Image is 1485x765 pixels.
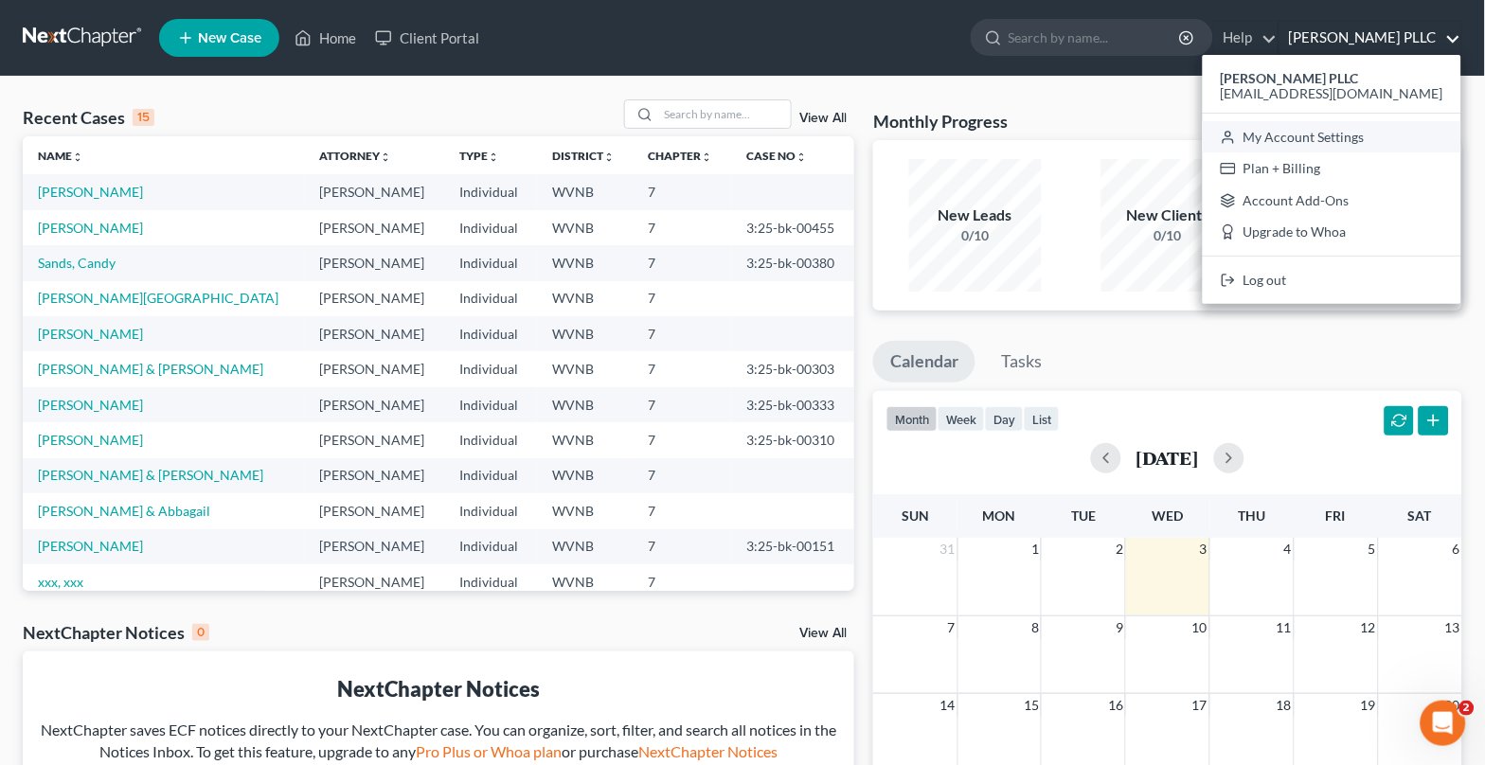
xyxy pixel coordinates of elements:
td: 7 [634,564,732,599]
td: [PERSON_NAME] [304,210,444,245]
td: Individual [444,387,537,422]
td: 7 [634,174,732,209]
a: Calendar [873,341,975,382]
span: Sat [1408,507,1432,524]
td: 7 [634,281,732,316]
td: WVNB [537,174,634,209]
span: 6 [1451,538,1462,560]
a: My Account Settings [1203,121,1461,153]
div: [PERSON_NAME] PLLC [1203,55,1461,304]
td: 7 [634,387,732,422]
i: unfold_more [702,151,713,163]
td: 3:25-bk-00303 [732,351,855,386]
a: [PERSON_NAME] [38,397,143,413]
span: Thu [1238,507,1265,524]
span: Fri [1326,507,1346,524]
td: [PERSON_NAME] [304,387,444,422]
a: Attorneyunfold_more [319,149,391,163]
div: 15 [133,109,154,126]
a: xxx, xxx [38,574,83,590]
td: WVNB [537,387,634,422]
td: 7 [634,210,732,245]
div: New Clients [1101,205,1234,226]
a: Home [285,21,366,55]
td: [PERSON_NAME] [304,281,444,316]
a: Tasks [984,341,1059,382]
a: Pro Plus or Whoa plan [416,742,562,760]
td: [PERSON_NAME] [304,564,444,599]
a: Client Portal [366,21,489,55]
td: WVNB [537,316,634,351]
td: Individual [444,493,537,528]
span: 20 [1443,694,1462,717]
td: [PERSON_NAME] [304,493,444,528]
div: Recent Cases [23,106,154,129]
span: 9 [1114,616,1125,639]
td: 7 [634,493,732,528]
button: day [985,406,1024,432]
span: New Case [198,31,261,45]
h2: [DATE] [1136,448,1199,468]
a: Nameunfold_more [38,149,83,163]
a: [PERSON_NAME] [38,220,143,236]
span: 16 [1106,694,1125,717]
span: 15 [1022,694,1041,717]
span: 31 [939,538,957,560]
span: Sun [902,507,929,524]
td: 3:25-bk-00455 [732,210,855,245]
button: list [1024,406,1060,432]
span: 2 [1114,538,1125,560]
i: unfold_more [380,151,391,163]
td: Individual [444,245,537,280]
a: Sands, Candy [38,255,116,271]
td: WVNB [537,351,634,386]
span: 19 [1359,694,1378,717]
td: [PERSON_NAME] [304,351,444,386]
a: Account Add-Ons [1203,185,1461,217]
h3: Monthly Progress [873,110,1008,133]
td: [PERSON_NAME] [304,174,444,209]
td: Individual [444,564,537,599]
a: [PERSON_NAME] PLLC [1279,21,1461,55]
td: 3:25-bk-00333 [732,387,855,422]
a: [PERSON_NAME] & [PERSON_NAME] [38,467,263,483]
td: WVNB [537,210,634,245]
td: 7 [634,245,732,280]
i: unfold_more [72,151,83,163]
td: WVNB [537,493,634,528]
td: 3:25-bk-00310 [732,422,855,457]
a: Districtunfold_more [552,149,615,163]
span: 14 [939,694,957,717]
button: week [938,406,985,432]
span: 11 [1275,616,1294,639]
input: Search by name... [658,100,791,128]
td: 7 [634,529,732,564]
a: [PERSON_NAME] & Abbagail [38,503,210,519]
td: Individual [444,422,537,457]
span: 12 [1359,616,1378,639]
td: 7 [634,351,732,386]
span: 3 [1198,538,1209,560]
i: unfold_more [603,151,615,163]
td: Individual [444,316,537,351]
td: Individual [444,458,537,493]
a: Log out [1203,264,1461,296]
div: 0 [192,624,209,641]
td: Individual [444,281,537,316]
td: WVNB [537,564,634,599]
span: 2 [1459,701,1475,716]
span: 1 [1029,538,1041,560]
a: Upgrade to Whoa [1203,217,1461,249]
a: [PERSON_NAME] [38,184,143,200]
span: [EMAIL_ADDRESS][DOMAIN_NAME] [1221,85,1443,101]
div: NextChapter saves ECF notices directly to your NextChapter case. You can organize, sort, filter, ... [38,720,839,763]
span: Mon [983,507,1016,524]
td: Individual [444,210,537,245]
span: 8 [1029,616,1041,639]
td: WVNB [537,529,634,564]
span: 13 [1443,616,1462,639]
td: [PERSON_NAME] [304,316,444,351]
td: 3:25-bk-00380 [732,245,855,280]
span: 17 [1190,694,1209,717]
div: 0/10 [909,226,1042,245]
